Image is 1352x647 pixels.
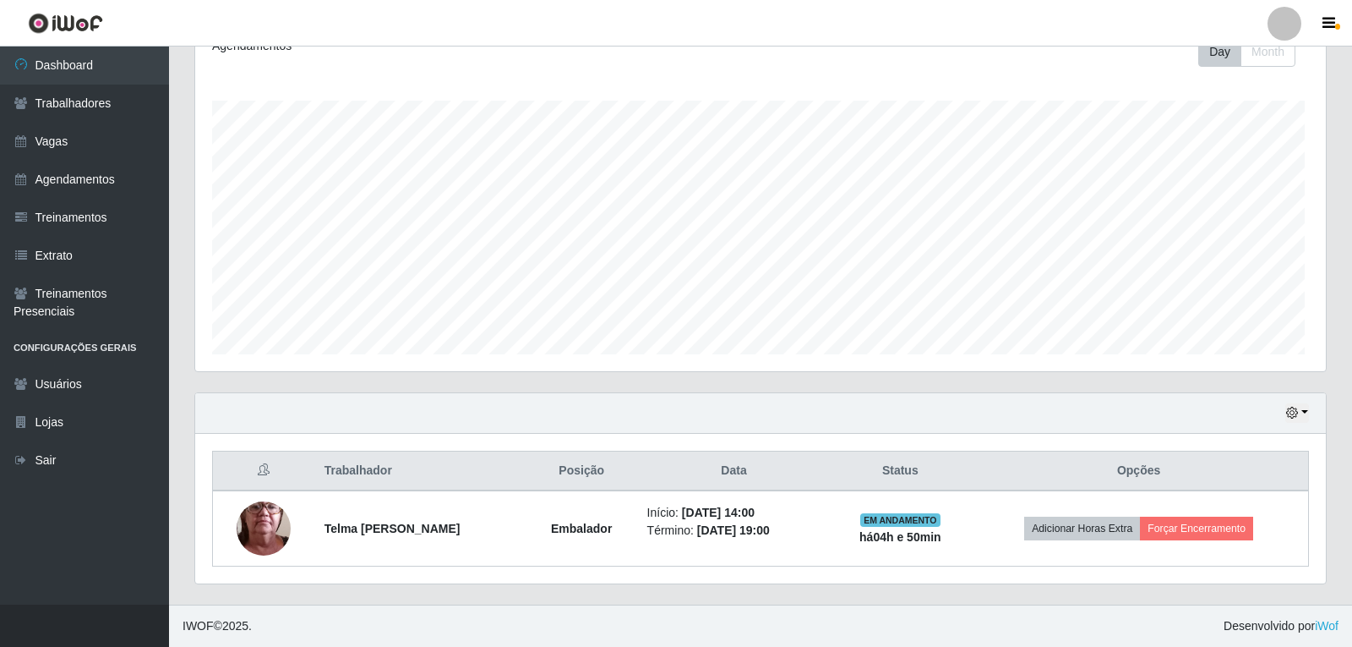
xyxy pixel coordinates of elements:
[324,522,461,535] strong: Telma [PERSON_NAME]
[1140,517,1253,540] button: Forçar Encerramento
[183,619,214,633] span: IWOF
[1224,617,1338,635] span: Desenvolvido por
[1198,37,1295,67] div: First group
[1198,37,1241,67] button: Day
[28,13,103,34] img: CoreUI Logo
[859,530,941,544] strong: há 04 h e 50 min
[647,522,821,540] li: Término:
[1315,619,1338,633] a: iWof
[1240,37,1295,67] button: Month
[860,513,940,527] span: EM ANDAMENTO
[183,617,252,635] span: © 2025 .
[697,524,770,537] time: [DATE] 19:00
[1198,37,1309,67] div: Toolbar with button groups
[647,504,821,522] li: Início:
[237,469,291,589] img: 1744294731442.jpeg
[314,452,526,491] th: Trabalhador
[682,506,755,519] time: [DATE] 14:00
[526,452,637,491] th: Posição
[831,452,969,491] th: Status
[637,452,831,491] th: Data
[551,522,612,535] strong: Embalador
[1024,517,1140,540] button: Adicionar Horas Extra
[969,452,1308,491] th: Opções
